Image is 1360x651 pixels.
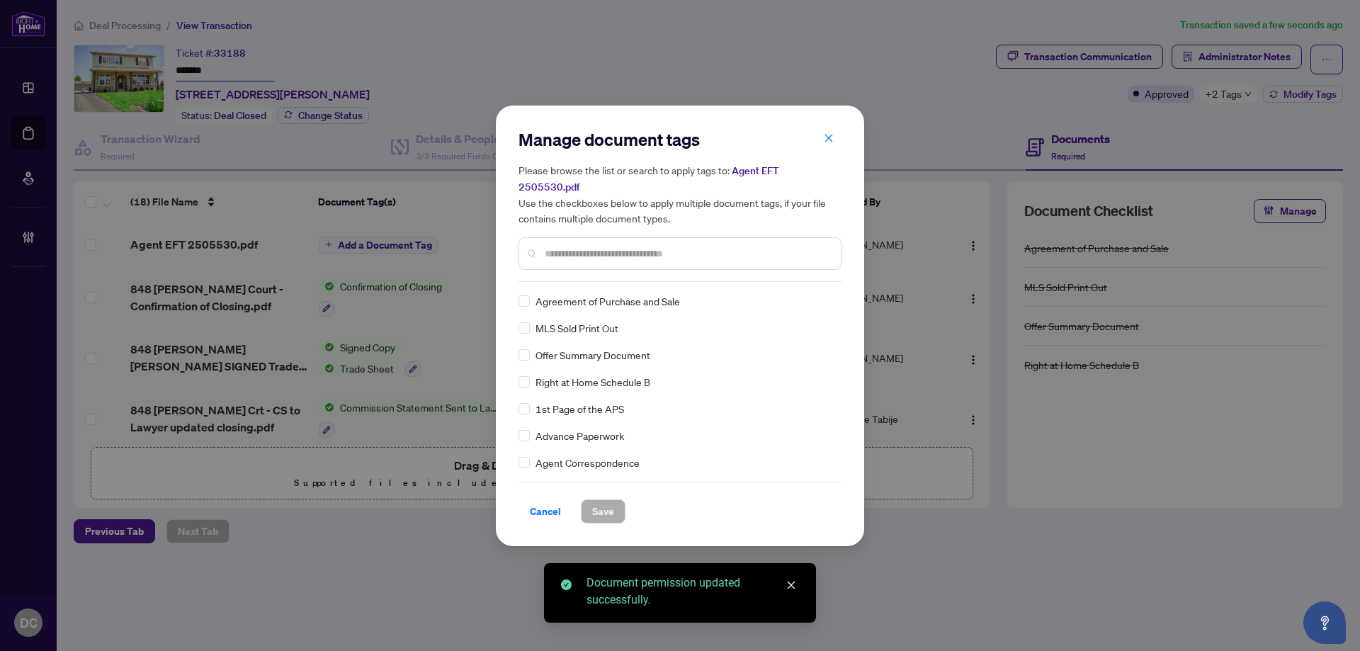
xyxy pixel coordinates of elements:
span: close [786,580,796,590]
span: Agreement of Purchase and Sale [535,293,680,309]
span: Advance Paperwork [535,428,624,443]
span: Right at Home Schedule B [535,374,650,390]
h2: Manage document tags [518,128,841,151]
span: Offer Summary Document [535,347,650,363]
div: Document permission updated successfully. [586,574,799,608]
span: Agent Correspondence [535,455,640,470]
button: Cancel [518,499,572,523]
span: Agent EFT 2505530.pdf [518,164,779,193]
span: MLS Sold Print Out [535,320,618,336]
span: Cancel [530,500,561,523]
button: Open asap [1303,601,1346,644]
span: check-circle [561,579,572,590]
button: Save [581,499,625,523]
span: 1st Page of the APS [535,401,624,417]
h5: Please browse the list or search to apply tags to: Use the checkboxes below to apply multiple doc... [518,162,841,226]
span: close [824,133,834,143]
a: Close [783,577,799,593]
